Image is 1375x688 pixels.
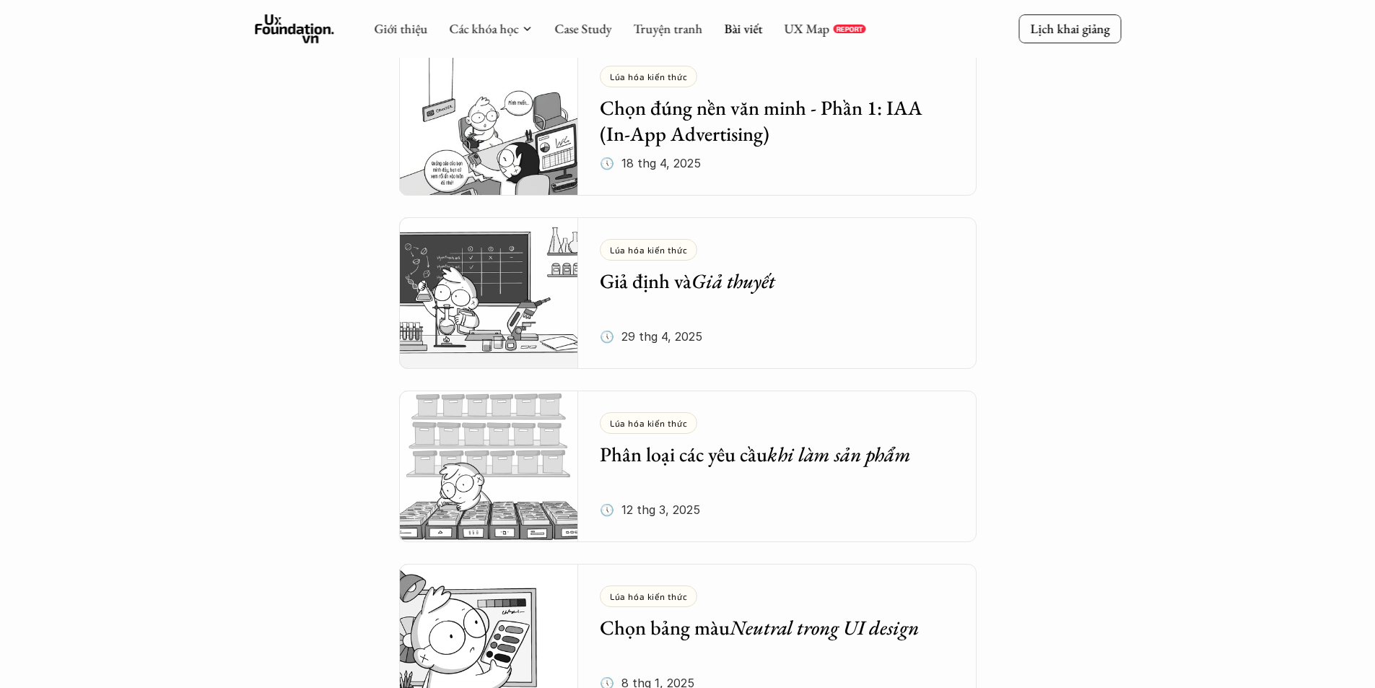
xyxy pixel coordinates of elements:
[600,95,933,147] h5: Chọn đúng nền văn minh - Phần 1: IAA (In-App Advertising)
[554,20,611,37] a: Case Study
[610,418,687,428] p: Lúa hóa kiến thức
[691,268,775,294] em: Giả thuyết
[600,614,933,640] h5: Chọn bảng màu
[399,391,977,542] a: 🕔 12 thg 3, 2025
[1030,20,1109,37] p: Lịch khai giảng
[600,499,700,521] p: 🕔 12 thg 3, 2025
[730,614,919,640] em: Neutral trong UI design
[610,71,687,82] p: Lúa hóa kiến thức
[767,441,911,467] em: khi làm sản phẩm
[833,25,865,33] a: REPORT
[1018,14,1121,43] a: Lịch khai giảng
[399,44,977,196] a: 🕔 18 thg 4, 2025
[374,20,427,37] a: Giới thiệu
[600,326,702,347] p: 🕔 29 thg 4, 2025
[784,20,829,37] a: UX Map
[610,591,687,601] p: Lúa hóa kiến thức
[600,152,701,174] p: 🕔 18 thg 4, 2025
[610,245,687,255] p: Lúa hóa kiến thức
[836,25,863,33] p: REPORT
[399,217,977,369] a: 🕔 29 thg 4, 2025
[600,268,933,294] h5: Giả định và
[724,20,762,37] a: Bài viết
[600,441,933,467] h5: Phân loại các yêu cầu
[633,20,702,37] a: Truyện tranh
[449,20,518,37] a: Các khóa học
